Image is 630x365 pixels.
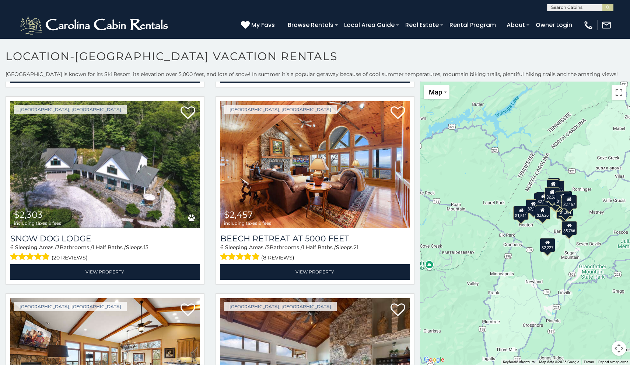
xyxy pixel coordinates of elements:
[181,106,195,121] a: Add to favorites
[612,341,626,356] button: Map camera controls
[14,302,127,311] a: [GEOGRAPHIC_DATA], [GEOGRAPHIC_DATA]
[535,206,550,220] div: $2,626
[561,194,577,209] div: $2,457
[10,234,200,244] a: Snow Dog Lodge
[10,244,14,251] span: 6
[10,244,200,262] div: Sleeping Areas / Bathrooms / Sleeps:
[10,264,200,279] a: View Property
[601,20,612,30] img: mail-regular-white.png
[545,187,560,202] div: $2,527
[181,303,195,318] a: Add to favorites
[422,355,446,365] a: Open this area in Google Maps (opens a new window)
[391,106,405,121] a: Add to favorites
[251,20,275,30] span: My Favs
[526,199,541,213] div: $2,164
[224,221,271,225] span: including taxes & fees
[422,355,446,365] img: Google
[583,20,594,30] img: phone-regular-white.png
[10,101,200,228] a: Snow Dog Lodge $2,303 including taxes & fees
[267,244,270,251] span: 5
[14,105,127,114] a: [GEOGRAPHIC_DATA], [GEOGRAPHIC_DATA]
[220,244,224,251] span: 6
[18,14,171,36] img: White-1-2.png
[552,193,564,207] div: $618
[220,101,410,228] img: Beech Retreat at 5000 Feet
[220,244,410,262] div: Sleeping Areas / Bathrooms / Sleeps:
[220,234,410,244] a: Beech Retreat at 5000 Feet
[424,85,449,99] button: Change map style
[555,192,570,206] div: $1,669
[402,18,442,31] a: Real Estate
[503,359,535,365] button: Keyboard shortcuts
[391,303,405,318] a: Add to favorites
[548,193,563,207] div: $3,024
[10,101,200,228] img: Snow Dog Lodge
[224,209,253,220] span: $2,457
[513,206,529,220] div: $1,511
[220,101,410,228] a: Beech Retreat at 5000 Feet $2,457 including taxes & fees
[557,190,572,204] div: $1,100
[598,360,628,364] a: Report a map error
[446,18,500,31] a: Rental Program
[14,209,43,220] span: $2,303
[261,253,294,262] span: (8 reviews)
[558,202,573,216] div: $1,391
[429,88,442,96] span: Map
[612,85,626,100] button: Toggle fullscreen view
[144,244,148,251] span: 15
[354,244,358,251] span: 21
[547,179,559,193] div: $872
[224,105,337,114] a: [GEOGRAPHIC_DATA], [GEOGRAPHIC_DATA]
[220,264,410,279] a: View Property
[553,194,568,208] div: $1,176
[241,20,277,30] a: My Favs
[584,360,594,364] a: Terms
[224,302,337,311] a: [GEOGRAPHIC_DATA], [GEOGRAPHIC_DATA]
[532,18,576,31] a: Owner Login
[340,18,398,31] a: Local Area Guide
[561,221,577,235] div: $5,766
[57,244,60,251] span: 3
[556,205,572,219] div: $2,202
[547,178,560,192] div: $851
[14,221,61,225] span: including taxes & fees
[302,244,336,251] span: 1 Half Baths /
[536,192,551,206] div: $2,115
[92,244,126,251] span: 1 Half Baths /
[52,253,88,262] span: (20 reviews)
[503,18,529,31] a: About
[539,360,579,364] span: Map data ©2025 Google
[549,180,564,194] div: $1,666
[540,238,555,252] div: $2,227
[284,18,337,31] a: Browse Rentals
